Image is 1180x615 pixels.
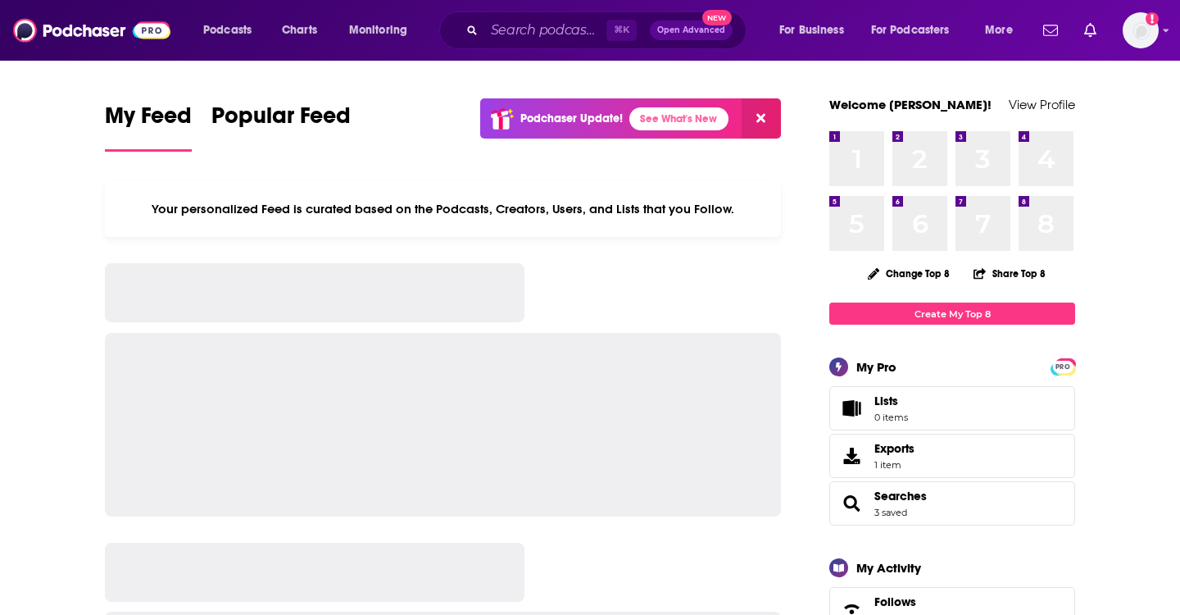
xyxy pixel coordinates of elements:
[835,444,868,467] span: Exports
[874,412,908,423] span: 0 items
[871,19,950,42] span: For Podcasters
[874,489,927,503] a: Searches
[835,397,868,420] span: Lists
[874,594,916,609] span: Follows
[985,19,1013,42] span: More
[1037,16,1064,44] a: Show notifications dropdown
[211,102,351,139] span: Popular Feed
[1009,97,1075,112] a: View Profile
[338,17,429,43] button: open menu
[835,492,868,515] a: Searches
[105,102,192,139] span: My Feed
[657,26,725,34] span: Open Advanced
[1053,361,1073,373] span: PRO
[860,17,973,43] button: open menu
[1053,360,1073,372] a: PRO
[1123,12,1159,48] img: User Profile
[779,19,844,42] span: For Business
[1123,12,1159,48] span: Logged in as kkade
[829,434,1075,478] a: Exports
[105,181,781,237] div: Your personalized Feed is curated based on the Podcasts, Creators, Users, and Lists that you Follow.
[13,15,170,46] img: Podchaser - Follow, Share and Rate Podcasts
[1146,12,1159,25] svg: Add a profile image
[829,386,1075,430] a: Lists
[856,359,896,375] div: My Pro
[874,507,907,518] a: 3 saved
[192,17,273,43] button: open menu
[271,17,327,43] a: Charts
[829,303,1075,325] a: Create My Top 8
[1078,16,1103,44] a: Show notifications dropdown
[973,17,1033,43] button: open menu
[105,102,192,152] a: My Feed
[874,394,898,408] span: Lists
[484,17,606,43] input: Search podcasts, credits, & more...
[702,10,732,25] span: New
[874,394,908,408] span: Lists
[606,20,637,41] span: ⌘ K
[874,441,914,456] span: Exports
[455,11,762,49] div: Search podcasts, credits, & more...
[874,459,914,471] span: 1 item
[874,594,1025,609] a: Follows
[829,97,992,112] a: Welcome [PERSON_NAME]!
[282,19,317,42] span: Charts
[768,17,865,43] button: open menu
[650,20,733,40] button: Open AdvancedNew
[829,481,1075,526] span: Searches
[203,19,252,42] span: Podcasts
[520,112,623,125] p: Podchaser Update!
[349,19,407,42] span: Monitoring
[856,560,921,576] div: My Activity
[211,102,351,152] a: Popular Feed
[858,263,960,284] button: Change Top 8
[973,257,1046,289] button: Share Top 8
[629,107,728,130] a: See What's New
[1123,12,1159,48] button: Show profile menu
